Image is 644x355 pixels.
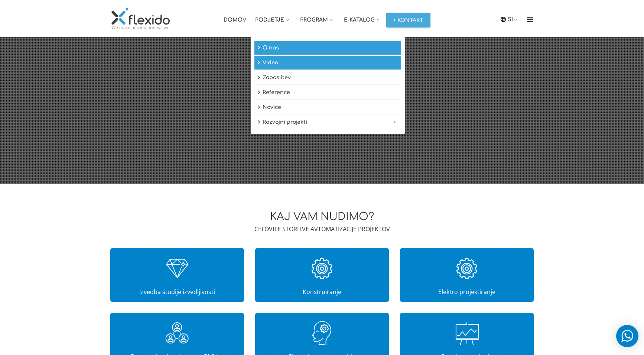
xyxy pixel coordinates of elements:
[110,225,534,233] p: CELOVITE STORITVE AVTOMATIZACIJE PROJEKTOV
[254,85,401,100] a: Reference
[254,56,401,70] a: Video
[254,71,401,85] a: Zaposlitev
[524,16,536,23] i: Menu
[300,250,344,287] img: Konstruiranje
[257,287,387,296] p: Konstruiranje
[386,13,430,28] a: Kontakt
[500,16,507,23] img: icon-laguage.svg
[254,115,401,129] a: Razvojni projekti
[508,15,519,23] a: SI
[402,287,532,296] p: Elektro projektiranje
[445,315,489,352] img: Projektno vodenje
[155,315,199,352] img: Programiranje robotov in PLC-jev
[110,7,171,30] img: Flexido, d.o.o.
[445,250,489,287] img: Elektro projektiranje
[620,329,635,343] img: whatsapp_icon_white.svg
[254,41,401,55] a: O nas
[300,315,344,352] img: Sistemi pametnega vida
[155,250,199,287] img: Izvedba študije izvedljivosti
[254,100,401,114] a: Novice
[112,287,242,296] p: Izvedba študije izvedljivosti
[110,211,534,223] h2: KAJ VAM NUDIMO?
